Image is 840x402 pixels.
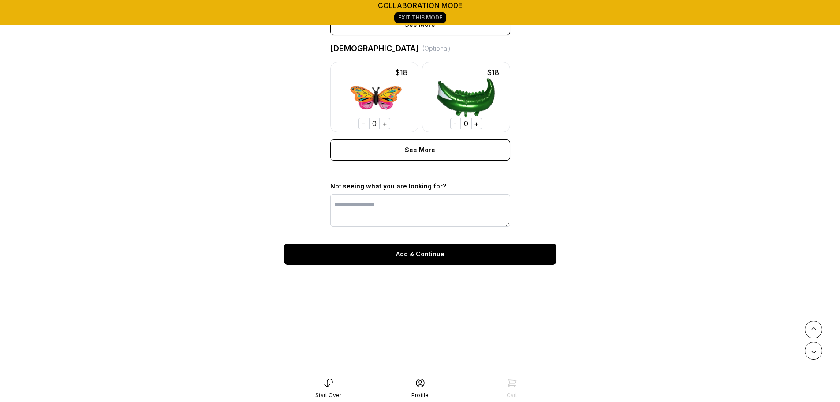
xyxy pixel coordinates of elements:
div: - [358,118,369,129]
span: ↑ [811,324,817,335]
div: - [450,118,461,129]
div: (Optional) [422,44,451,53]
a: Exit This Mode [394,12,446,23]
div: See More [330,139,510,161]
div: 0 [461,118,471,129]
div: $ 18 [479,67,506,78]
div: Not seeing what you are looking for? [330,182,510,191]
span: ↓ [811,346,817,356]
div: [DEMOGRAPHIC_DATA] [330,42,510,55]
div: $ 18 [388,67,414,78]
div: + [471,118,482,129]
div: Start Over [315,392,341,399]
img: - [422,62,510,132]
div: 0 [369,118,380,129]
img: - [330,62,418,132]
div: Cart [507,392,517,399]
div: Add & Continue [284,244,556,265]
div: See More [330,14,510,35]
div: + [380,118,390,129]
div: Profile [411,392,429,399]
